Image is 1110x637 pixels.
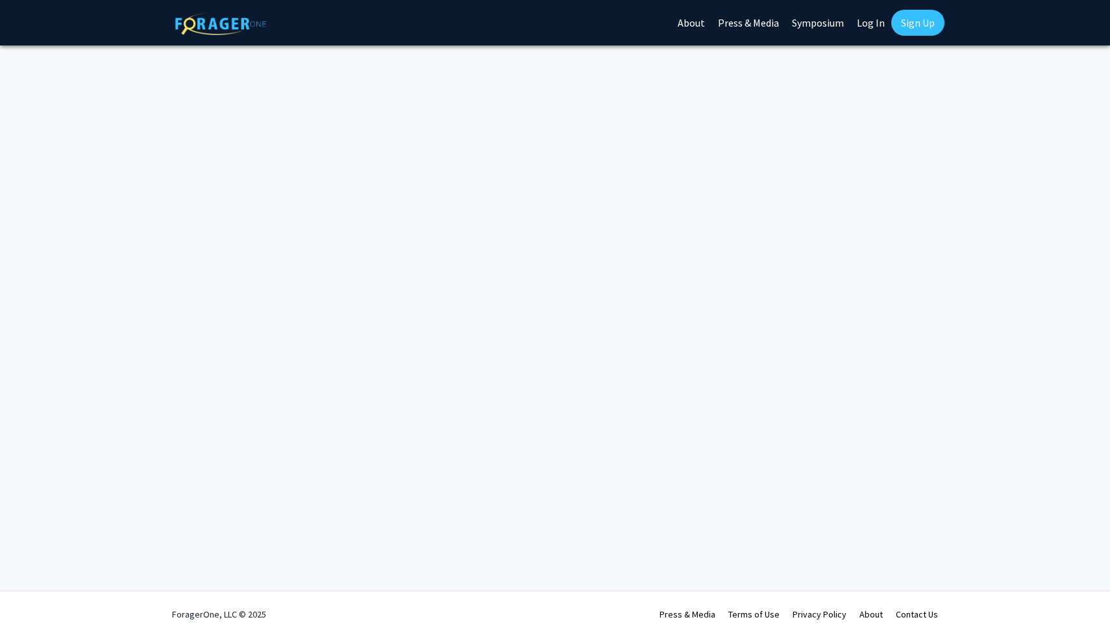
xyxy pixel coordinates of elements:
[172,592,266,637] div: ForagerOne, LLC © 2025
[660,608,715,620] a: Press & Media
[728,608,780,620] a: Terms of Use
[175,12,266,35] img: ForagerOne Logo
[859,608,883,620] a: About
[891,10,944,36] a: Sign Up
[896,608,938,620] a: Contact Us
[793,608,846,620] a: Privacy Policy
